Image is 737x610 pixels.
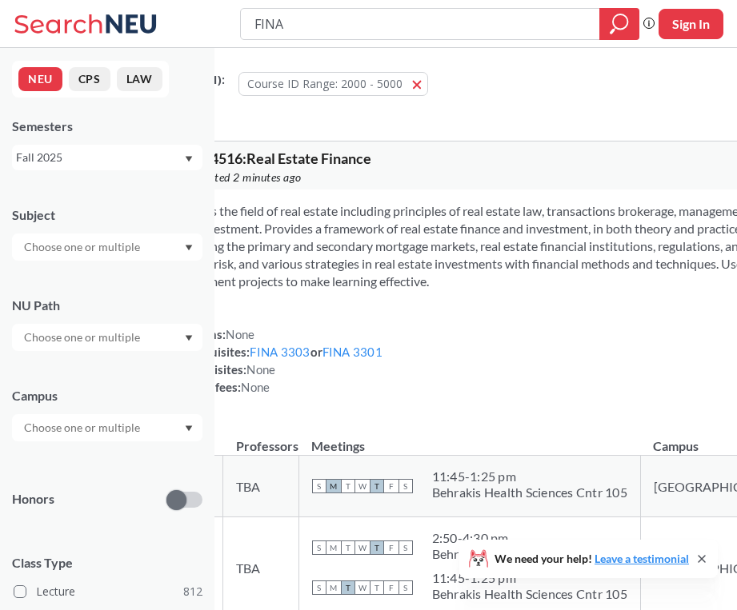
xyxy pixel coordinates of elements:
[659,9,723,39] button: Sign In
[399,580,413,595] span: S
[16,237,150,257] input: Choose one or multiple
[12,118,202,135] div: Semesters
[432,484,627,500] div: Behrakis Health Sciences Cntr 105
[223,456,298,517] td: TBA
[355,479,370,493] span: W
[16,149,183,166] div: Fall 2025
[298,421,640,456] th: Meetings
[384,580,399,595] span: F
[599,8,639,40] div: magnifying glass
[12,324,202,351] div: Dropdown arrow
[185,425,193,432] svg: Dropdown arrow
[12,554,202,572] span: Class Type
[326,580,341,595] span: M
[399,479,413,493] span: S
[12,233,202,261] div: Dropdown arrow
[12,387,202,405] div: Campus
[595,552,689,565] a: Leave a testimonial
[185,156,193,162] svg: Dropdown arrow
[341,580,355,595] span: T
[69,67,110,91] button: CPS
[495,553,689,564] span: We need your help!
[18,67,62,91] button: NEU
[384,479,399,493] span: F
[241,380,270,394] span: None
[432,570,627,586] div: 11:45 - 1:25 pm
[610,13,629,35] svg: magnifying glass
[432,546,627,562] div: Behrakis Health Sciences Cntr 105
[247,76,403,91] span: Course ID Range: 2000 - 5000
[183,583,202,600] span: 812
[174,325,383,396] div: NUPaths: Prerequisites: or Corequisites: Course fees:
[355,540,370,555] span: W
[312,540,326,555] span: S
[238,72,428,96] button: Course ID Range: 2000 - 5000
[12,145,202,170] div: Fall 2025Dropdown arrow
[370,540,384,555] span: T
[326,479,341,493] span: M
[174,150,371,167] span: FINA 4516 : Real Estate Finance
[341,540,355,555] span: T
[312,580,326,595] span: S
[432,586,627,602] div: Behrakis Health Sciences Cntr 105
[432,530,627,546] div: 2:50 - 4:30 pm
[341,479,355,493] span: T
[370,479,384,493] span: T
[432,468,627,484] div: 11:45 - 1:25 pm
[12,297,202,314] div: NU Path
[250,345,310,359] a: FINA 3303
[189,169,302,186] span: Updated 2 minutes ago
[12,206,202,224] div: Subject
[117,67,162,91] button: LAW
[246,362,275,377] span: None
[16,418,150,437] input: Choose one or multiple
[12,414,202,441] div: Dropdown arrow
[322,345,383,359] a: FINA 3301
[370,580,384,595] span: T
[312,479,326,493] span: S
[355,580,370,595] span: W
[14,581,202,602] label: Lecture
[16,328,150,347] input: Choose one or multiple
[12,490,54,508] p: Honors
[185,335,193,341] svg: Dropdown arrow
[384,540,399,555] span: F
[326,540,341,555] span: M
[253,10,588,38] input: Class, professor, course number, "phrase"
[226,327,254,341] span: None
[185,245,193,251] svg: Dropdown arrow
[399,540,413,555] span: S
[223,421,298,456] th: Professors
